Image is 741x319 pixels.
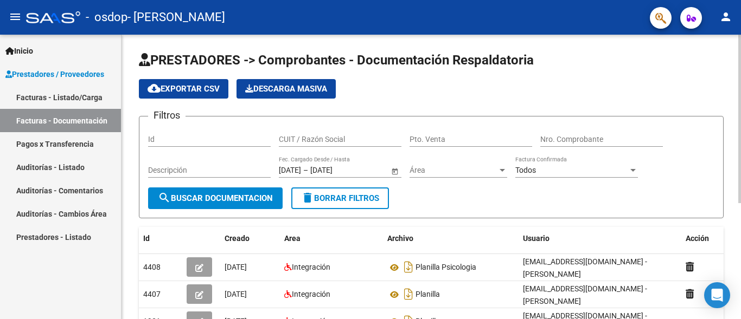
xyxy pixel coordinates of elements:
span: Todos [515,166,536,174]
span: [DATE] [225,290,247,298]
span: Borrar Filtros [301,193,379,203]
span: 4408 [143,263,161,271]
span: [EMAIL_ADDRESS][DOMAIN_NAME] - [PERSON_NAME] [523,284,647,305]
span: - [PERSON_NAME] [127,5,225,29]
i: Descargar documento [401,285,416,303]
span: Creado [225,234,250,243]
datatable-header-cell: Id [139,227,182,250]
span: Exportar CSV [148,84,220,94]
datatable-header-cell: Usuario [519,227,681,250]
mat-icon: menu [9,10,22,23]
span: Area [284,234,301,243]
datatable-header-cell: Area [280,227,383,250]
span: - osdop [86,5,127,29]
button: Exportar CSV [139,79,228,99]
span: PRESTADORES -> Comprobantes - Documentación Respaldatoria [139,53,534,68]
button: Borrar Filtros [291,187,389,209]
span: Acción [686,234,709,243]
mat-icon: person [719,10,732,23]
span: Usuario [523,234,550,243]
span: Integración [292,290,330,298]
span: [EMAIL_ADDRESS][DOMAIN_NAME] - [PERSON_NAME] [523,257,647,278]
span: 4407 [143,290,161,298]
span: Integración [292,263,330,271]
button: Buscar Documentacion [148,187,283,209]
button: Open calendar [389,165,400,177]
span: [DATE] [225,263,247,271]
datatable-header-cell: Acción [681,227,736,250]
i: Descargar documento [401,258,416,276]
button: Descarga Masiva [237,79,336,99]
span: Id [143,234,150,243]
span: Área [410,166,497,175]
span: Inicio [5,45,33,57]
span: Prestadores / Proveedores [5,68,104,80]
app-download-masive: Descarga masiva de comprobantes (adjuntos) [237,79,336,99]
mat-icon: search [158,191,171,204]
span: Buscar Documentacion [158,193,273,203]
mat-icon: delete [301,191,314,204]
input: Fecha fin [310,166,363,175]
span: Archivo [387,234,413,243]
mat-icon: cloud_download [148,82,161,95]
input: Fecha inicio [279,166,301,175]
div: Open Intercom Messenger [704,282,730,308]
span: – [303,166,308,175]
h3: Filtros [148,108,186,123]
span: Descarga Masiva [245,84,327,94]
span: Planilla Psicologia [416,263,476,272]
span: Planilla [416,290,440,299]
datatable-header-cell: Archivo [383,227,519,250]
datatable-header-cell: Creado [220,227,280,250]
